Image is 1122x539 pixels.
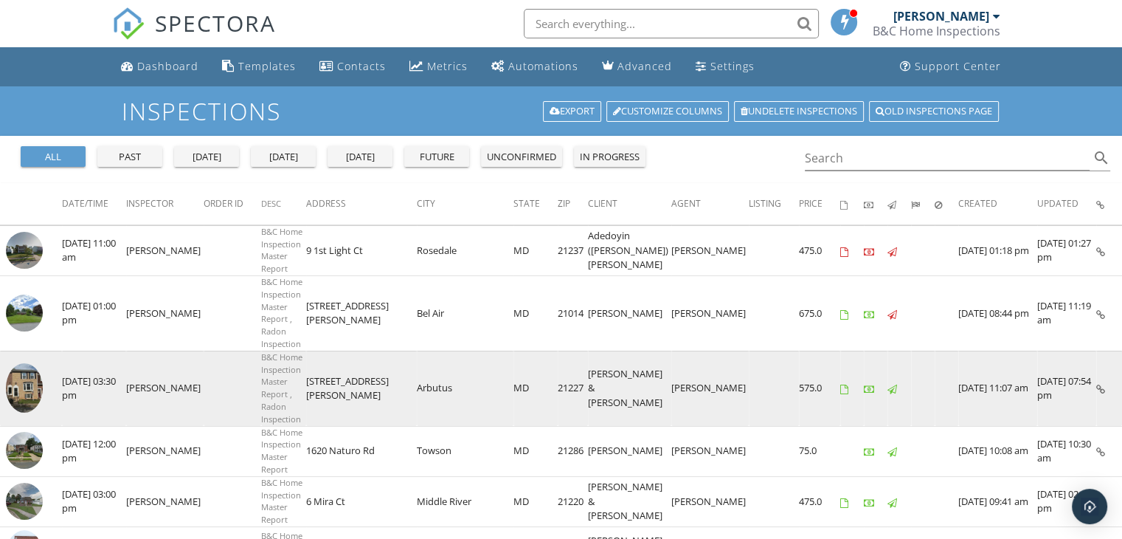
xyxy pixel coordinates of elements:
img: streetview [6,295,43,332]
span: B&C Home Inspection Master Report , Radon Inspection [261,351,302,425]
td: 21237 [558,225,588,275]
td: [PERSON_NAME] [671,225,749,275]
td: [DATE] 03:30 pm [62,351,126,426]
a: Contacts [314,53,392,80]
a: Customize Columns [606,101,729,122]
td: 9 1st Light Ct [306,225,417,275]
td: [DATE] 12:00 pm [62,426,126,476]
th: Published: Not sorted. [887,183,911,224]
th: State: Not sorted. [513,183,558,224]
th: Date/Time: Not sorted. [62,183,126,224]
td: [PERSON_NAME] [671,276,749,351]
td: [PERSON_NAME] [126,225,204,275]
td: [PERSON_NAME] [671,351,749,426]
th: Price: Not sorted. [799,183,840,224]
div: Support Center [915,59,1001,73]
th: Canceled: Not sorted. [935,183,958,224]
span: B&C Home Inspection Master Report , Radon Inspection [261,276,302,349]
button: in progress [574,146,645,167]
a: Old inspections page [869,101,999,122]
span: B&C Home Inspection Master Report [261,427,302,475]
td: [DATE] 01:27 pm [1037,225,1096,275]
img: streetview [6,432,43,469]
img: 9555880%2Fcover_photos%2FVU9sXWNv7JhN96hGJy0G%2Fsmall.jpg [6,363,43,413]
td: 21014 [558,276,588,351]
a: Dashboard [115,53,204,80]
a: Undelete inspections [734,101,864,122]
div: Advanced [617,59,672,73]
span: Updated [1037,197,1078,210]
th: Zip: Not sorted. [558,183,588,224]
div: Settings [710,59,755,73]
img: The Best Home Inspection Software - Spectora [112,7,145,40]
a: Export [543,101,601,122]
td: [DATE] 11:19 am [1037,276,1096,351]
td: 475.0 [799,225,840,275]
div: past [103,150,156,165]
td: Towson [417,426,513,476]
span: SPECTORA [155,7,276,38]
th: Created: Not sorted. [958,183,1037,224]
td: MD [513,426,558,476]
i: search [1092,149,1110,167]
span: City [417,197,435,210]
th: Updated: Not sorted. [1037,183,1096,224]
button: unconfirmed [481,146,562,167]
th: Order ID: Not sorted. [204,183,261,224]
a: SPECTORA [112,20,276,51]
th: Submitted: Not sorted. [911,183,935,224]
td: [DATE] 01:00 pm [62,276,126,351]
div: [DATE] [180,150,233,165]
td: [PERSON_NAME] & [PERSON_NAME] [588,351,671,426]
span: Address [306,197,346,210]
td: 675.0 [799,276,840,351]
th: Agent: Not sorted. [671,183,749,224]
td: 6 Mira Ct [306,476,417,526]
td: [PERSON_NAME] [671,476,749,526]
div: all [27,150,80,165]
td: Rosedale [417,225,513,275]
button: future [404,146,469,167]
div: [DATE] [257,150,310,165]
td: [DATE] 09:41 am [958,476,1037,526]
span: Zip [558,197,570,210]
td: 21220 [558,476,588,526]
td: [STREET_ADDRESS][PERSON_NAME] [306,276,417,351]
a: Automations (Basic) [485,53,584,80]
div: B&C Home Inspections [873,24,1000,38]
td: 1620 Naturo Rd [306,426,417,476]
div: [DATE] [333,150,387,165]
div: [PERSON_NAME] [893,9,989,24]
td: [DATE] 10:30 am [1037,426,1096,476]
td: [PERSON_NAME] [588,276,671,351]
div: future [410,150,463,165]
td: [DATE] 02:42 pm [1037,476,1096,526]
button: past [97,146,162,167]
td: 575.0 [799,351,840,426]
td: Adedoyin ([PERSON_NAME]) [PERSON_NAME] [588,225,671,275]
img: streetview [6,483,43,520]
a: Settings [690,53,761,80]
button: [DATE] [174,146,239,167]
div: Dashboard [137,59,198,73]
td: [DATE] 01:18 pm [958,225,1037,275]
div: unconfirmed [487,150,556,165]
th: Client: Not sorted. [588,183,671,224]
div: Templates [238,59,296,73]
td: MD [513,225,558,275]
img: streetview [6,232,43,269]
th: Desc: Not sorted. [261,183,306,224]
th: Agreements signed: Not sorted. [840,183,864,224]
span: Desc [261,198,281,209]
div: Metrics [427,59,468,73]
a: Advanced [596,53,678,80]
div: Contacts [337,59,386,73]
span: Client [588,197,617,210]
span: Date/Time [62,197,108,210]
td: Middle River [417,476,513,526]
td: [DATE] 10:08 am [958,426,1037,476]
td: [DATE] 08:44 pm [958,276,1037,351]
h1: Inspections [122,98,1000,124]
td: Arbutus [417,351,513,426]
td: [DATE] 03:00 pm [62,476,126,526]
